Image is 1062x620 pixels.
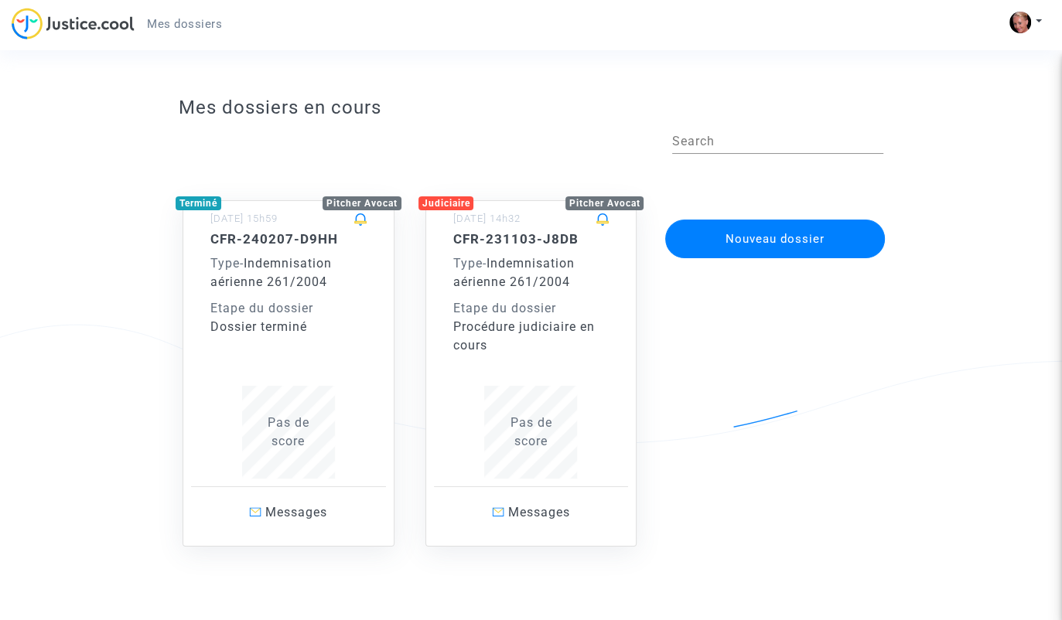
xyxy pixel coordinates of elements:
[135,12,234,36] a: Mes dossiers
[167,169,410,547] a: TerminéPitcher Avocat[DATE] 15h59CFR-240207-D9HHType-Indemnisation aérienne 261/2004Etape du doss...
[453,299,610,318] div: Etape du dossier
[1009,12,1031,33] img: ACg8ocKx2fJsjWow0WHpON_qAAqRGBIWveBnfaLO0yi65KwA0b0=s96-c
[210,299,367,318] div: Etape du dossier
[453,256,487,271] span: -
[510,415,551,448] span: Pas de score
[453,213,521,224] small: [DATE] 14h32
[191,486,386,538] a: Messages
[410,169,653,547] a: JudiciairePitcher Avocat[DATE] 14h32CFR-231103-J8DBType-Indemnisation aérienne 261/2004Etape du d...
[508,505,570,520] span: Messages
[179,97,883,119] h3: Mes dossiers en cours
[323,196,401,210] div: Pitcher Avocat
[453,256,483,271] span: Type
[418,196,474,210] div: Judiciaire
[565,196,644,210] div: Pitcher Avocat
[210,231,367,247] h5: CFR-240207-D9HH
[434,486,629,538] a: Messages
[453,231,610,247] h5: CFR-231103-J8DB
[210,256,332,289] span: Indemnisation aérienne 261/2004
[453,256,575,289] span: Indemnisation aérienne 261/2004
[265,505,327,520] span: Messages
[210,256,240,271] span: Type
[147,17,222,31] span: Mes dossiers
[210,318,367,336] div: Dossier terminé
[210,213,278,224] small: [DATE] 15h59
[176,196,221,210] div: Terminé
[665,220,885,258] button: Nouveau dossier
[12,8,135,39] img: jc-logo.svg
[664,210,886,224] a: Nouveau dossier
[268,415,309,448] span: Pas de score
[453,318,610,355] div: Procédure judiciaire en cours
[210,256,244,271] span: -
